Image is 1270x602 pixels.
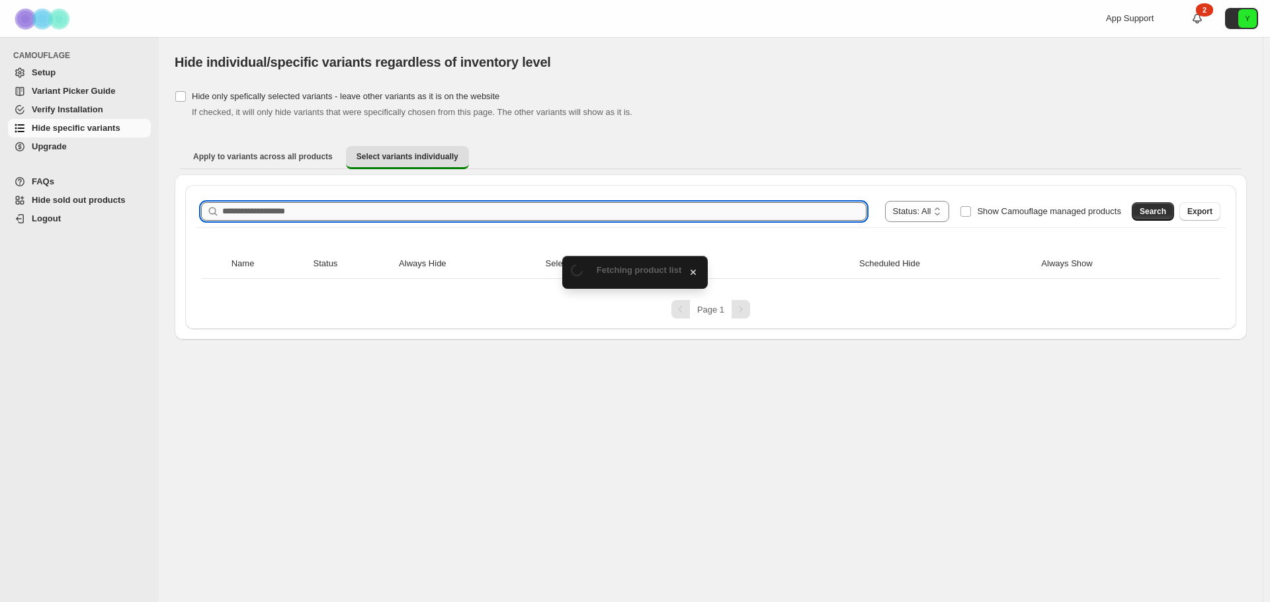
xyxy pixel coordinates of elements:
[1106,13,1154,23] span: App Support
[32,67,56,77] span: Setup
[13,50,152,61] span: CAMOUFLAGE
[1191,12,1204,25] a: 2
[542,249,856,279] th: Selected/Excluded Countries
[1225,8,1258,29] button: Avatar with initials Y
[32,86,115,96] span: Variant Picker Guide
[183,146,343,167] button: Apply to variants across all products
[8,209,151,228] a: Logout
[32,141,67,151] span: Upgrade
[192,91,499,101] span: Hide only spefically selected variants - leave other variants as it is on the website
[310,249,396,279] th: Status
[175,174,1247,340] div: Select variants individually
[192,107,632,117] span: If checked, it will only hide variants that were specifically chosen from this page. The other va...
[8,100,151,119] a: Verify Installation
[1179,202,1220,221] button: Export
[8,63,151,82] a: Setup
[1037,249,1194,279] th: Always Show
[1187,206,1212,217] span: Export
[697,305,724,315] span: Page 1
[1245,15,1250,22] text: Y
[597,265,682,275] span: Fetching product list
[346,146,469,169] button: Select variants individually
[11,1,77,37] img: Camouflage
[32,104,103,114] span: Verify Installation
[977,206,1121,216] span: Show Camouflage managed products
[357,151,458,162] span: Select variants individually
[228,249,310,279] th: Name
[395,249,542,279] th: Always Hide
[1196,3,1213,17] div: 2
[8,82,151,100] a: Variant Picker Guide
[8,119,151,137] a: Hide specific variants
[32,176,54,186] span: FAQs
[32,195,126,205] span: Hide sold out products
[193,151,333,162] span: Apply to variants across all products
[32,123,120,133] span: Hide specific variants
[1238,9,1257,28] span: Avatar with initials Y
[8,172,151,191] a: FAQs
[32,213,61,223] span: Logout
[1140,206,1166,217] span: Search
[855,249,1037,279] th: Scheduled Hide
[8,137,151,156] a: Upgrade
[1132,202,1174,221] button: Search
[196,300,1226,319] nav: Pagination
[8,191,151,209] a: Hide sold out products
[175,55,551,69] span: Hide individual/specific variants regardless of inventory level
